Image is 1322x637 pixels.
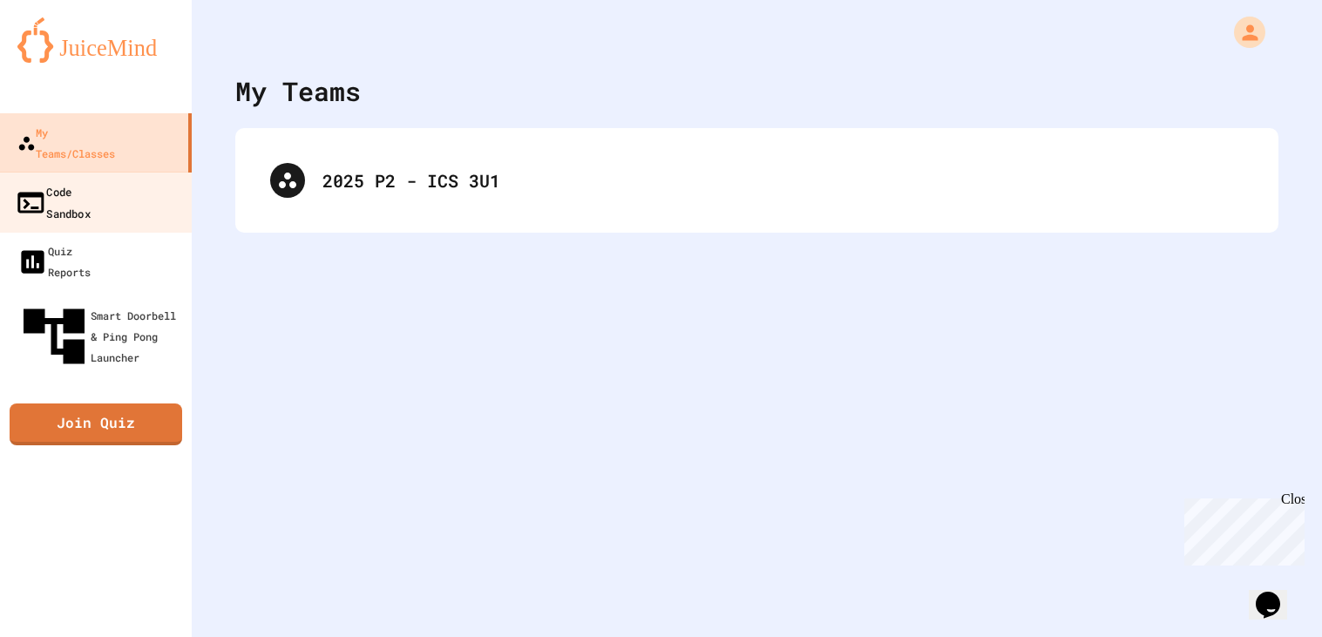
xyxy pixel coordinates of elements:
[17,300,185,373] div: Smart Doorbell & Ping Pong Launcher
[322,167,1244,193] div: 2025 P2 - ICS 3U1
[17,241,91,282] div: Quiz Reports
[1249,567,1305,620] iframe: chat widget
[253,146,1261,215] div: 2025 P2 - ICS 3U1
[7,7,120,111] div: Chat with us now!Close
[10,403,182,445] a: Join Quiz
[235,71,361,111] div: My Teams
[15,180,91,223] div: Code Sandbox
[17,17,174,63] img: logo-orange.svg
[1216,12,1270,52] div: My Account
[1177,491,1305,566] iframe: chat widget
[17,122,115,164] div: My Teams/Classes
